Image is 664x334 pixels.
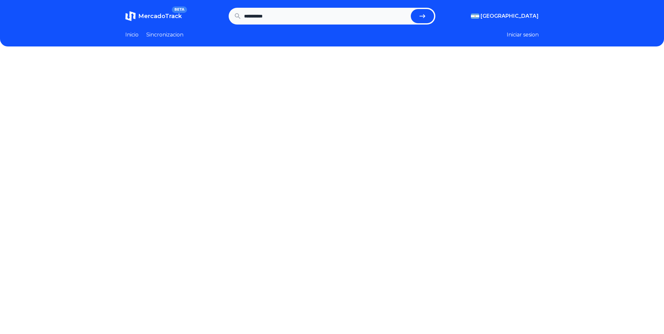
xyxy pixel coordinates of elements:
[146,31,183,39] a: Sincronizacion
[125,11,182,21] a: MercadoTrackBETA
[471,14,479,19] img: Argentina
[125,11,136,21] img: MercadoTrack
[481,12,539,20] span: [GEOGRAPHIC_DATA]
[507,31,539,39] button: Iniciar sesion
[471,12,539,20] button: [GEOGRAPHIC_DATA]
[172,6,187,13] span: BETA
[125,31,139,39] a: Inicio
[138,13,182,20] span: MercadoTrack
